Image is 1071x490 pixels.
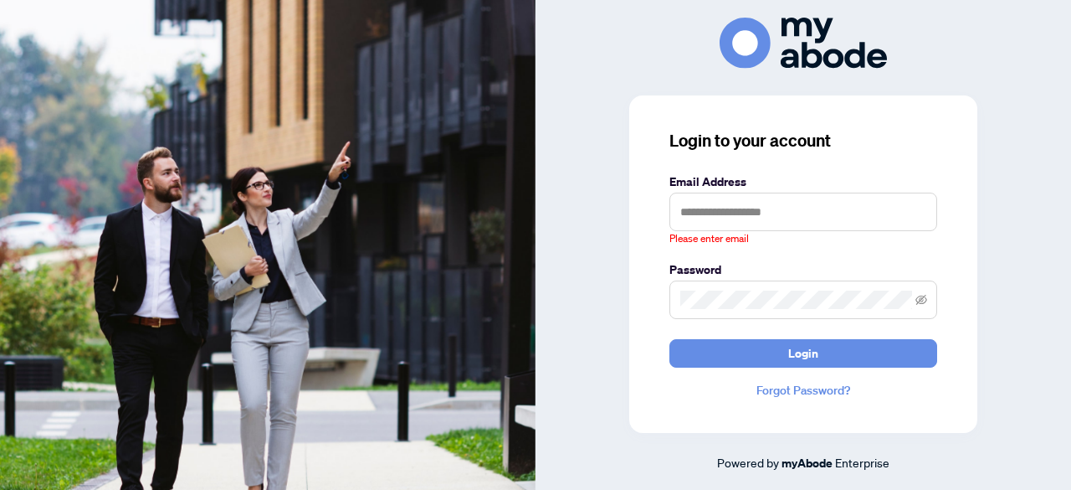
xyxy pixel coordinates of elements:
[669,129,937,152] h3: Login to your account
[669,231,749,247] span: Please enter email
[669,260,937,279] label: Password
[835,455,889,470] span: Enterprise
[669,173,937,191] label: Email Address
[717,455,779,470] span: Powered by
[781,454,833,472] a: myAbode
[788,340,818,367] span: Login
[669,381,937,400] a: Forgot Password?
[669,339,937,368] button: Login
[915,294,927,306] span: eye-invisible
[720,18,887,69] img: ma-logo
